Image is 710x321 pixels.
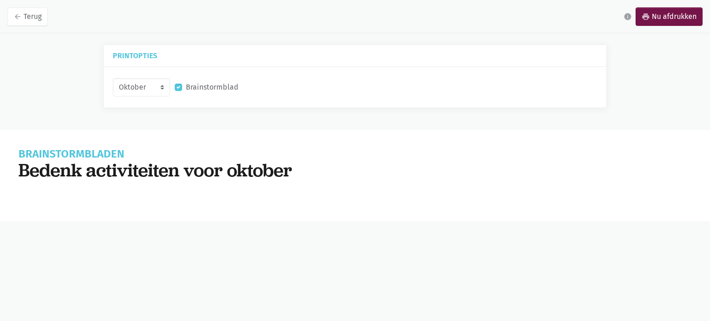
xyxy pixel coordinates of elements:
i: info [624,12,632,21]
h1: Brainstormbladen [18,149,692,159]
label: Brainstormblad [186,81,239,93]
a: arrow_backTerug [7,7,48,26]
a: printNu afdrukken [636,7,703,26]
h5: Printopties [113,52,597,59]
h1: Bedenk activiteiten voor oktober [18,159,692,181]
i: print [642,12,650,21]
i: arrow_back [13,12,22,21]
